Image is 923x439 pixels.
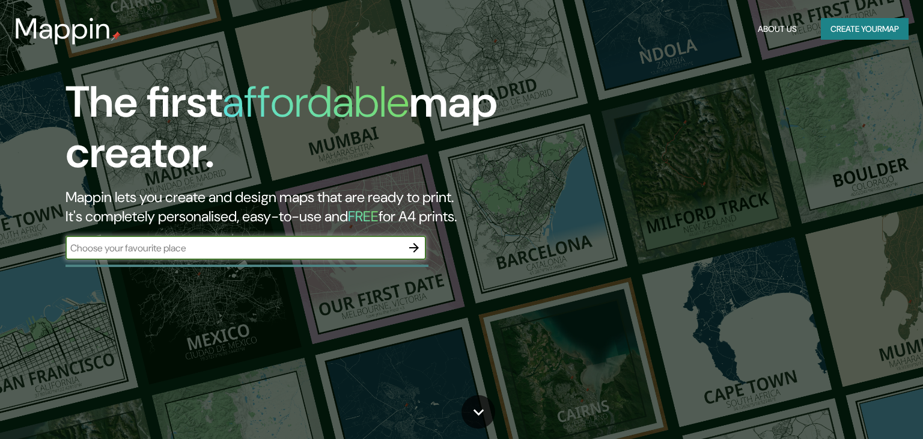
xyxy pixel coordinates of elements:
[14,12,111,46] h3: Mappin
[65,241,402,255] input: Choose your favourite place
[821,18,909,40] button: Create yourmap
[65,188,527,226] h2: Mappin lets you create and design maps that are ready to print. It's completely personalised, eas...
[222,74,409,130] h1: affordable
[348,207,379,226] h5: FREE
[111,31,121,41] img: mappin-pin
[753,18,802,40] button: About Us
[65,77,527,188] h1: The first map creator.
